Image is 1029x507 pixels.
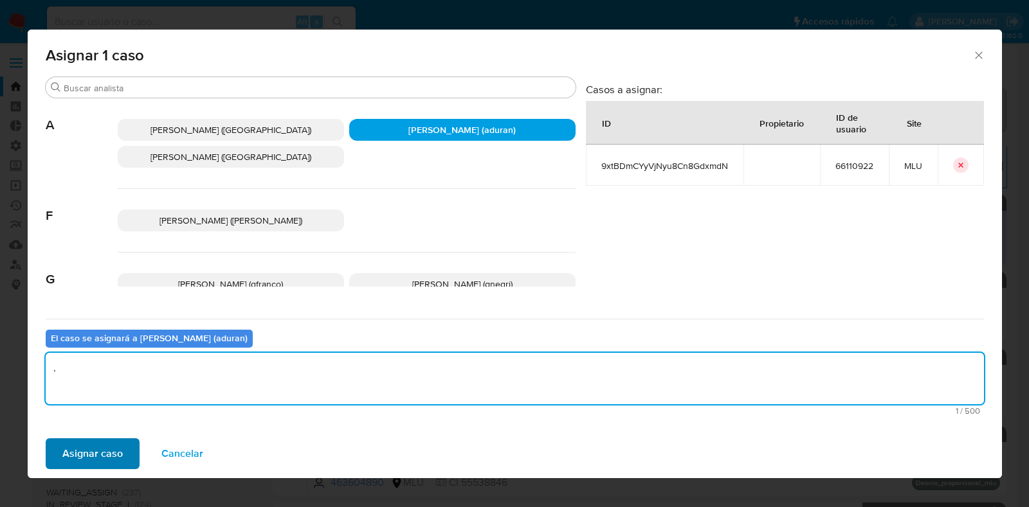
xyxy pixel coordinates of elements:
div: [PERSON_NAME] (gnegri) [349,273,576,295]
span: Asignar caso [62,440,123,468]
input: Buscar analista [64,82,570,94]
div: [PERSON_NAME] ([GEOGRAPHIC_DATA]) [118,146,344,168]
span: MLU [904,160,922,172]
button: icon-button [953,157,969,173]
span: 66110922 [835,160,873,172]
div: [PERSON_NAME] (gfranco) [118,273,344,295]
span: A [46,98,118,133]
span: 9xtBDmCYyVjNyu8Cn8GdxmdN [601,160,728,172]
div: ID [587,107,626,138]
span: [PERSON_NAME] ([PERSON_NAME]) [159,214,302,227]
div: assign-modal [28,30,1002,478]
div: [PERSON_NAME] (aduran) [349,119,576,141]
button: Asignar caso [46,438,140,469]
button: Cerrar ventana [972,49,984,60]
span: Asignar 1 caso [46,48,973,63]
span: F [46,189,118,224]
div: Propietario [744,107,819,138]
textarea: . [46,353,984,404]
div: ID de usuario [821,102,888,144]
span: Máximo 500 caracteres [50,407,980,415]
button: Cancelar [145,438,220,469]
button: Buscar [51,82,61,93]
h3: Casos a asignar: [586,83,984,96]
span: [PERSON_NAME] ([GEOGRAPHIC_DATA]) [150,150,311,163]
b: El caso se asignará a [PERSON_NAME] (aduran) [51,332,248,344]
div: [PERSON_NAME] ([GEOGRAPHIC_DATA]) [118,119,344,141]
span: [PERSON_NAME] (gnegri) [412,278,513,290]
span: [PERSON_NAME] (aduran) [408,123,516,136]
span: [PERSON_NAME] ([GEOGRAPHIC_DATA]) [150,123,311,136]
div: [PERSON_NAME] ([PERSON_NAME]) [118,209,344,231]
span: [PERSON_NAME] (gfranco) [178,278,283,290]
div: Site [891,107,937,138]
span: Cancelar [161,440,203,468]
span: G [46,253,118,287]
